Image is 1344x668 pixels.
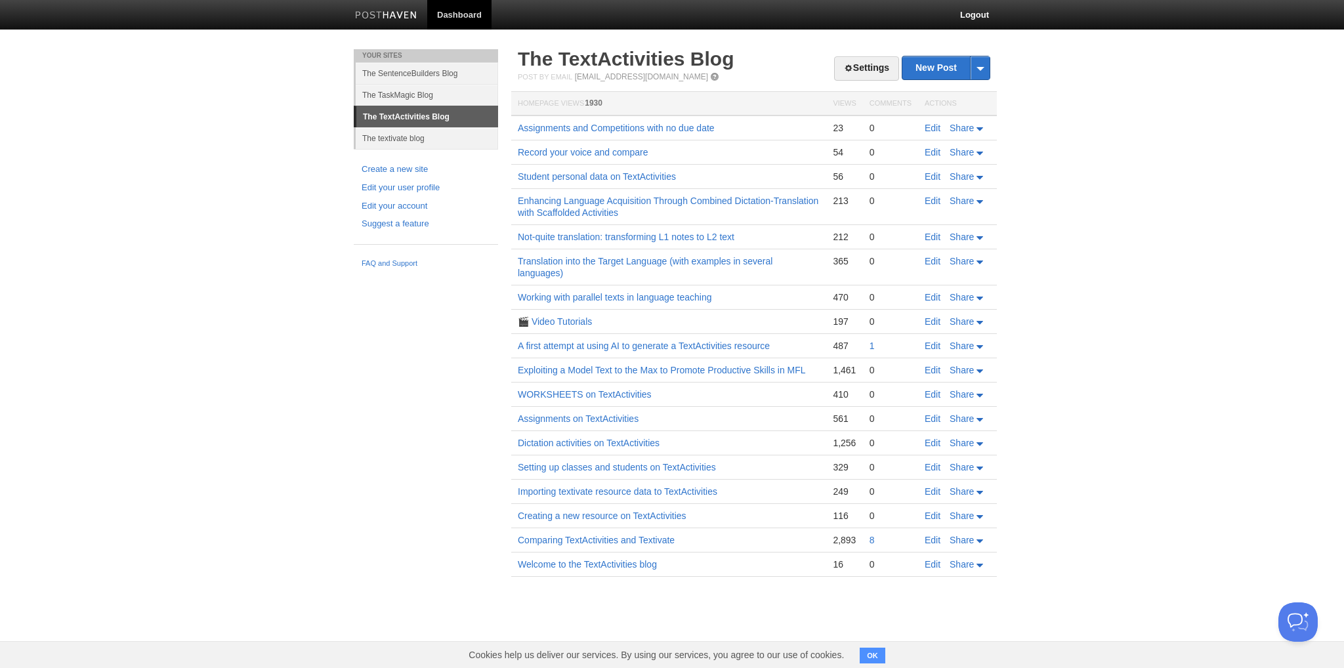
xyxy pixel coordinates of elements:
[362,181,490,195] a: Edit your user profile
[833,510,856,522] div: 116
[518,171,676,182] a: Student personal data on TextActivities
[925,123,940,133] a: Edit
[834,56,899,81] a: Settings
[511,92,826,116] th: Homepage Views
[925,196,940,206] a: Edit
[925,559,940,570] a: Edit
[925,535,940,545] a: Edit
[925,413,940,424] a: Edit
[518,232,734,242] a: Not-quite translation: transforming L1 notes to L2 text
[518,438,660,448] a: Dictation activities on TextActivities
[833,171,856,182] div: 56
[870,413,912,425] div: 0
[833,340,856,352] div: 487
[518,316,592,327] a: 🎬 Video Tutorials
[356,84,498,106] a: The TaskMagic Blog
[518,511,686,521] a: Creating a new resource on TextActivities
[518,559,657,570] a: Welcome to the TextActivities blog
[518,389,652,400] a: WORKSHEETS on TextActivities
[870,146,912,158] div: 0
[870,535,875,545] a: 8
[833,255,856,267] div: 365
[870,510,912,522] div: 0
[575,72,708,81] a: [EMAIL_ADDRESS][DOMAIN_NAME]
[833,558,856,570] div: 16
[518,413,639,424] a: Assignments on TextActivities
[870,231,912,243] div: 0
[925,365,940,375] a: Edit
[925,292,940,303] a: Edit
[950,365,974,375] span: Share
[833,388,856,400] div: 410
[870,437,912,449] div: 0
[455,642,857,668] span: Cookies help us deliver our services. By using our services, you agree to our use of cookies.
[950,341,974,351] span: Share
[950,389,974,400] span: Share
[950,147,974,157] span: Share
[833,195,856,207] div: 213
[950,559,974,570] span: Share
[870,364,912,376] div: 0
[950,196,974,206] span: Share
[518,341,770,351] a: A first attempt at using AI to generate a TextActivities resource
[925,232,940,242] a: Edit
[362,199,490,213] a: Edit your account
[950,256,974,266] span: Share
[518,486,717,497] a: Importing textivate resource data to TextActivities
[833,122,856,134] div: 23
[925,316,940,327] a: Edit
[518,196,818,218] a: Enhancing Language Acquisition Through Combined Dictation-Translation with Scaffolded Activities
[518,462,716,472] a: Setting up classes and students on TextActivities
[925,147,940,157] a: Edit
[870,291,912,303] div: 0
[950,462,974,472] span: Share
[833,146,856,158] div: 54
[518,365,806,375] a: Exploiting a Model Text to the Max to Promote Productive Skills in MFL
[518,535,675,545] a: Comparing TextActivities and Textivate
[833,231,856,243] div: 212
[925,256,940,266] a: Edit
[833,316,856,327] div: 197
[925,341,940,351] a: Edit
[925,438,940,448] a: Edit
[518,73,572,81] span: Post by Email
[870,388,912,400] div: 0
[870,195,912,207] div: 0
[833,534,856,546] div: 2,893
[870,171,912,182] div: 0
[950,171,974,182] span: Share
[950,232,974,242] span: Share
[356,127,498,149] a: The textivate blog
[870,255,912,267] div: 0
[925,486,940,497] a: Edit
[925,389,940,400] a: Edit
[585,98,602,108] span: 1930
[833,291,856,303] div: 470
[863,92,918,116] th: Comments
[518,292,711,303] a: Working with parallel texts in language teaching
[950,438,974,448] span: Share
[925,462,940,472] a: Edit
[518,256,772,278] a: Translation into the Target Language (with examples in several languages)
[356,106,498,127] a: The TextActivities Blog
[518,48,734,70] a: The TextActivities Blog
[870,122,912,134] div: 0
[870,558,912,570] div: 0
[950,486,974,497] span: Share
[870,486,912,497] div: 0
[355,11,417,21] img: Posthaven-bar
[518,147,648,157] a: Record your voice and compare
[950,511,974,521] span: Share
[870,316,912,327] div: 0
[950,316,974,327] span: Share
[925,511,940,521] a: Edit
[833,486,856,497] div: 249
[826,92,862,116] th: Views
[354,49,498,62] li: Your Sites
[925,171,940,182] a: Edit
[950,535,974,545] span: Share
[833,437,856,449] div: 1,256
[833,364,856,376] div: 1,461
[362,217,490,231] a: Suggest a feature
[902,56,990,79] a: New Post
